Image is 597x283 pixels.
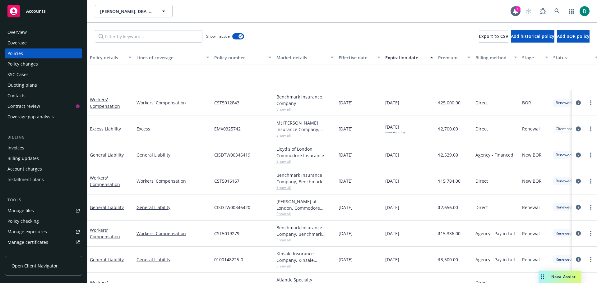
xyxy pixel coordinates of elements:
a: SSC Cases [5,70,82,80]
button: Expiration date [383,50,436,65]
div: Kinsale Insurance Company, Kinsale Insurance, Atlas General Insurance Services, Inc. [276,250,334,263]
span: Direct [475,99,488,106]
a: more [587,125,595,133]
div: Manage files [7,206,34,216]
div: Lines of coverage [137,54,202,61]
a: Invoices [5,143,82,153]
span: Renewed [556,231,572,236]
span: [DATE] [339,230,353,237]
div: Lloyd's of London, Commodore Insurance [276,146,334,159]
span: [DATE] [385,99,399,106]
button: Export to CSV [479,30,508,43]
a: General Liability [90,152,124,158]
div: Benchmark Insurance Company, Benchmark Insurance Company, CompStar Insurance [276,224,334,237]
span: $2,529.00 [438,152,458,158]
span: CST5016167 [214,178,239,184]
span: Accounts [26,9,46,14]
div: Stage [522,54,541,61]
div: Account charges [7,164,42,174]
span: Show all [276,185,334,190]
a: General Liability [90,257,124,262]
a: circleInformation [575,203,582,211]
span: Export to CSV [479,33,508,39]
span: Agency - Pay in full [475,256,515,263]
a: General Liability [137,204,209,211]
button: Market details [274,50,336,65]
span: Renewed [556,152,572,158]
div: Overview [7,27,27,37]
div: Expiration date [385,54,426,61]
span: [DATE] [339,178,353,184]
span: Direct [475,126,488,132]
div: Coverage [7,38,27,48]
span: [DATE] [385,230,399,237]
a: Start snowing [522,5,535,17]
div: Mt [PERSON_NAME] Insurance Company, Builders & Tradesmen’s Insurance Services, Inc., (BTIS) [276,120,334,133]
div: Policy changes [7,59,38,69]
span: Show all [276,107,334,112]
a: Workers' Compensation [137,178,209,184]
span: Agency - Financed [475,152,513,158]
div: Billing method [475,54,510,61]
a: General Liability [137,256,209,263]
a: Contract review [5,101,82,111]
span: 0100148225-0 [214,256,243,263]
a: more [587,177,595,185]
span: Show all [276,263,334,269]
button: Lines of coverage [134,50,212,65]
span: [DATE] [339,204,353,211]
span: Renewal [522,256,540,263]
a: Excess Liability [90,126,121,132]
span: Add historical policy [511,33,554,39]
div: Installment plans [7,175,44,185]
div: non-recurring [385,130,405,134]
a: circleInformation [575,177,582,185]
span: Show all [276,133,334,138]
a: Billing updates [5,153,82,163]
span: EMX0325742 [214,126,241,132]
a: Manage exposures [5,227,82,237]
span: Open Client Navigator [12,262,58,269]
div: Manage claims [7,248,39,258]
a: more [587,151,595,159]
div: Contacts [7,91,25,101]
a: circleInformation [575,99,582,107]
a: Account charges [5,164,82,174]
span: [DATE] [385,178,399,184]
button: Stage [520,50,551,65]
div: SSC Cases [7,70,29,80]
span: Direct [475,178,488,184]
span: Renewed [556,257,572,262]
span: [DATE] [339,99,353,106]
a: more [587,256,595,263]
span: $15,336.00 [438,230,460,237]
button: Add historical policy [511,30,554,43]
a: General Liability [137,152,209,158]
span: [DATE] [385,256,399,263]
a: Installment plans [5,175,82,185]
a: Policies [5,48,82,58]
span: Renewed [556,204,572,210]
span: Renewal [522,126,540,132]
a: Switch app [565,5,578,17]
div: Policy checking [7,216,39,226]
button: Effective date [336,50,383,65]
span: [DATE] [385,204,399,211]
span: Renewed [556,178,572,184]
span: Nova Assist [551,274,576,279]
a: Manage files [5,206,82,216]
div: Contract review [7,101,40,111]
a: circleInformation [575,125,582,133]
a: Coverage gap analysis [5,112,82,122]
div: [PERSON_NAME] of London, Commodore Insurance Services [276,198,334,211]
div: Tools [5,197,82,203]
div: Premium [438,54,464,61]
a: Search [551,5,563,17]
span: New BOR [522,152,542,158]
a: circleInformation [575,256,582,263]
span: Agency - Pay in full [475,230,515,237]
span: Renewal [522,204,540,211]
a: Workers' Compensation [90,227,120,240]
div: Manage exposures [7,227,47,237]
